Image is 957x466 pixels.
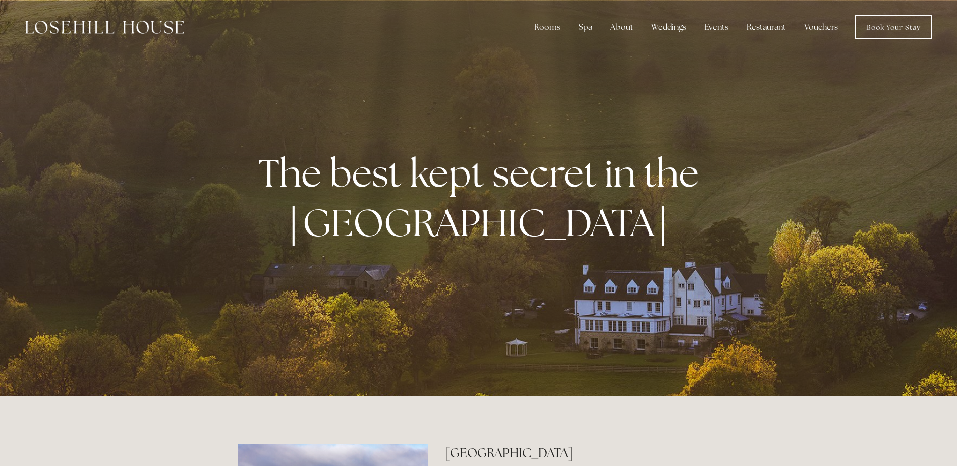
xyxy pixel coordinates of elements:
[739,17,794,37] div: Restaurant
[571,17,600,37] div: Spa
[602,17,641,37] div: About
[258,148,707,247] strong: The best kept secret in the [GEOGRAPHIC_DATA]
[643,17,694,37] div: Weddings
[696,17,737,37] div: Events
[796,17,846,37] a: Vouchers
[855,15,932,39] a: Book Your Stay
[526,17,569,37] div: Rooms
[25,21,184,34] img: Losehill House
[445,444,719,462] h2: [GEOGRAPHIC_DATA]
